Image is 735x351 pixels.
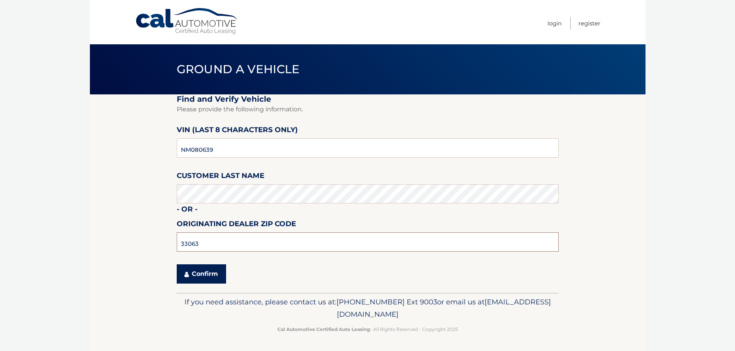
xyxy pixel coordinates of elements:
strong: Cal Automotive Certified Auto Leasing [277,326,370,332]
a: Register [578,17,600,30]
span: Ground a Vehicle [177,62,300,76]
label: Customer Last Name [177,170,264,184]
button: Confirm [177,264,226,284]
a: Cal Automotive [135,8,239,35]
label: VIN (last 8 characters only) [177,124,298,138]
label: - or - [177,203,198,218]
a: Login [547,17,562,30]
label: Originating Dealer Zip Code [177,218,296,232]
p: - All Rights Reserved - Copyright 2025 [182,325,554,333]
p: Please provide the following information. [177,104,559,115]
span: [PHONE_NUMBER] Ext 9003 [336,297,437,306]
h2: Find and Verify Vehicle [177,94,559,104]
p: If you need assistance, please contact us at: or email us at [182,296,554,321]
